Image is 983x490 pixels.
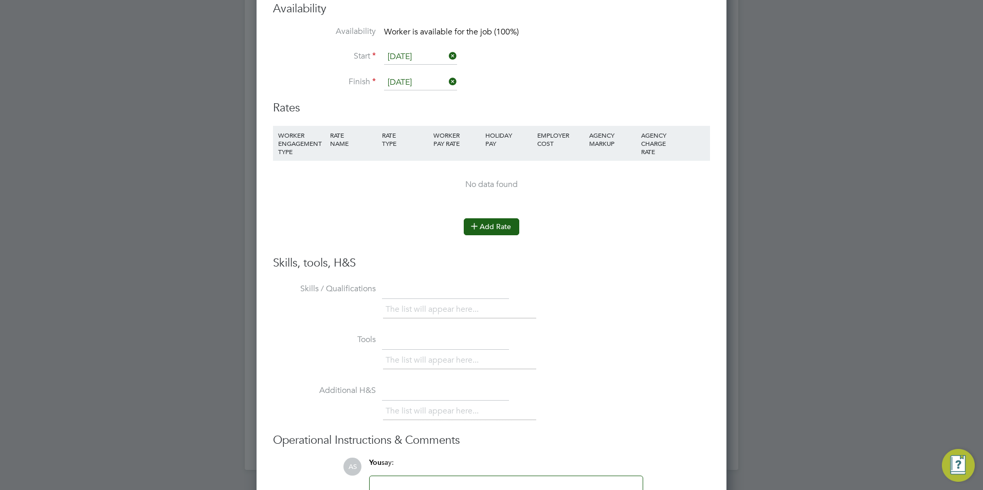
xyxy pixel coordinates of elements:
[273,26,376,37] label: Availability
[483,126,535,153] div: HOLIDAY PAY
[273,51,376,62] label: Start
[384,49,457,65] input: Select one
[379,126,431,153] div: RATE TYPE
[386,404,483,418] li: The list will appear here...
[942,449,975,482] button: Engage Resource Center
[273,334,376,345] label: Tools
[639,126,673,161] div: AGENCY CHARGE RATE
[386,353,483,367] li: The list will appear here...
[343,458,361,476] span: AS
[369,458,381,467] span: You
[386,303,483,316] li: The list will appear here...
[283,179,700,190] div: No data found
[327,126,379,153] div: RATE NAME
[369,458,643,476] div: say:
[384,75,457,90] input: Select one
[273,433,710,448] h3: Operational Instructions & Comments
[384,27,519,37] span: Worker is available for the job (100%)
[273,385,376,396] label: Additional H&S
[273,77,376,87] label: Finish
[535,126,587,153] div: EMPLOYER COST
[464,218,519,235] button: Add Rate
[587,126,639,153] div: AGENCY MARKUP
[273,101,710,116] h3: Rates
[273,284,376,294] label: Skills / Qualifications
[276,126,327,161] div: WORKER ENGAGEMENT TYPE
[431,126,483,153] div: WORKER PAY RATE
[273,256,710,271] h3: Skills, tools, H&S
[273,2,710,16] h3: Availability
